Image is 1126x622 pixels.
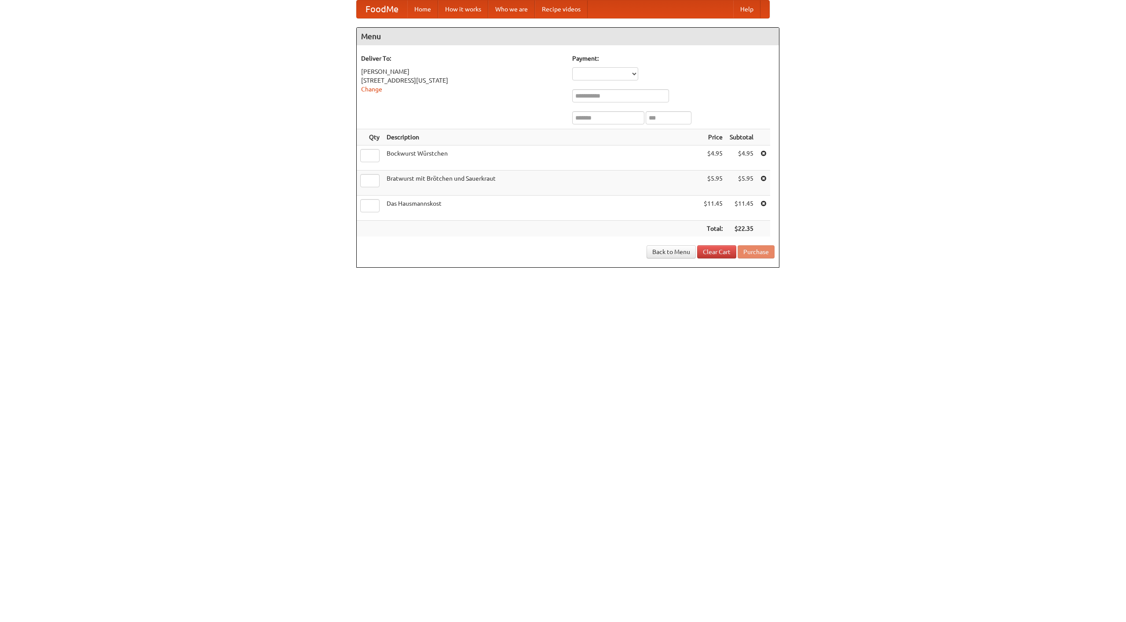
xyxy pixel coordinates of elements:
[488,0,535,18] a: Who we are
[700,196,726,221] td: $11.45
[383,196,700,221] td: Das Hausmannskost
[733,0,760,18] a: Help
[535,0,588,18] a: Recipe videos
[361,86,382,93] a: Change
[726,129,757,145] th: Subtotal
[357,28,779,45] h4: Menu
[726,196,757,221] td: $11.45
[697,245,736,258] a: Clear Cart
[647,245,696,258] a: Back to Menu
[361,76,563,85] div: [STREET_ADDRESS][US_STATE]
[726,145,757,171] td: $4.95
[407,0,438,18] a: Home
[438,0,488,18] a: How it works
[572,54,775,63] h5: Payment:
[383,129,700,145] th: Description
[357,0,407,18] a: FoodMe
[361,67,563,76] div: [PERSON_NAME]
[361,54,563,63] h5: Deliver To:
[383,145,700,171] td: Bockwurst Würstchen
[700,145,726,171] td: $4.95
[383,171,700,196] td: Bratwurst mit Brötchen und Sauerkraut
[726,171,757,196] td: $5.95
[357,129,383,145] th: Qty
[700,221,726,237] th: Total:
[700,171,726,196] td: $5.95
[726,221,757,237] th: $22.35
[700,129,726,145] th: Price
[738,245,775,258] button: Purchase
